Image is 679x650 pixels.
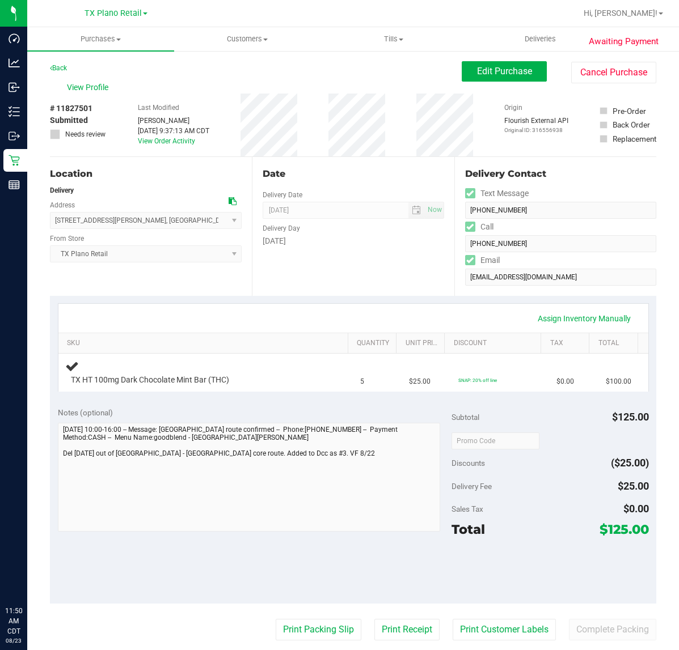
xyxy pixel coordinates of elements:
span: # 11827501 [50,103,92,114]
input: Format: (999) 999-9999 [465,202,656,219]
button: Edit Purchase [462,61,547,82]
label: Last Modified [138,103,179,113]
span: $125.00 [600,521,649,537]
span: Awaiting Payment [589,35,659,48]
inline-svg: Inbound [9,82,20,93]
p: 08/23 [5,636,22,645]
span: Deliveries [509,34,571,44]
a: Tax [550,339,585,348]
inline-svg: Inventory [9,106,20,117]
a: View Order Activity [138,137,195,145]
span: $0.00 [556,376,574,387]
button: Complete Packing [569,619,656,640]
span: Edit Purchase [477,66,532,77]
span: Sales Tax [452,504,483,513]
inline-svg: Analytics [9,57,20,69]
span: Submitted [50,114,88,126]
div: Back Order [613,119,650,130]
button: Print Customer Labels [453,619,556,640]
span: Delivery Fee [452,482,492,491]
span: Purchases [27,34,174,44]
a: Unit Price [406,339,440,348]
div: Copy address to clipboard [229,196,237,207]
span: $25.00 [618,480,649,492]
span: Subtotal [452,413,479,422]
span: SNAP: 20% off line [458,377,497,383]
span: $125.00 [612,411,649,423]
span: Tills [321,34,467,44]
span: ($25.00) [611,457,649,469]
span: Notes (optional) [58,408,113,417]
span: $25.00 [409,376,431,387]
div: Pre-Order [613,105,646,117]
span: Hi, [PERSON_NAME]! [584,9,657,18]
label: Address [50,200,75,210]
label: Origin [504,103,522,113]
a: Purchases [27,27,174,51]
a: SKU [67,339,344,348]
p: 11:50 AM CDT [5,606,22,636]
div: Location [50,167,242,181]
a: Customers [174,27,321,51]
p: Original ID: 316556938 [504,126,568,134]
input: Format: (999) 999-9999 [465,235,656,252]
label: Call [465,219,494,235]
span: TX Plano Retail [85,9,142,18]
span: Needs review [65,129,106,139]
div: [DATE] 9:37:13 AM CDT [138,126,209,136]
label: Text Message [465,185,529,202]
span: $0.00 [623,503,649,515]
label: Delivery Day [263,223,300,233]
inline-svg: Retail [9,155,20,166]
div: Date [263,167,444,181]
div: Delivery Contact [465,167,656,181]
a: Tills [320,27,467,51]
button: Print Packing Slip [276,619,361,640]
span: $100.00 [606,376,631,387]
inline-svg: Reports [9,179,20,190]
span: 5 [360,376,364,387]
span: Discounts [452,453,485,473]
label: From Store [50,233,84,244]
span: Total [452,521,485,537]
div: [DATE] [263,235,444,247]
div: [PERSON_NAME] [138,116,209,126]
span: View Profile [67,82,112,94]
a: Back [50,64,67,72]
label: Delivery Date [263,190,302,200]
a: Total [598,339,633,348]
span: Customers [175,34,320,44]
input: Promo Code [452,432,539,449]
div: Replacement [613,133,656,145]
a: Discount [454,339,537,348]
button: Cancel Purchase [571,62,656,83]
button: Print Receipt [374,619,440,640]
a: Quantity [357,339,391,348]
span: TX HT 100mg Dark Chocolate Mint Bar (THC) [71,375,229,385]
label: Email [465,252,500,269]
div: Flourish External API [504,116,568,134]
a: Assign Inventory Manually [530,309,638,328]
inline-svg: Dashboard [9,33,20,44]
strong: Delivery [50,186,74,194]
inline-svg: Outbound [9,130,20,142]
a: Deliveries [467,27,614,51]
